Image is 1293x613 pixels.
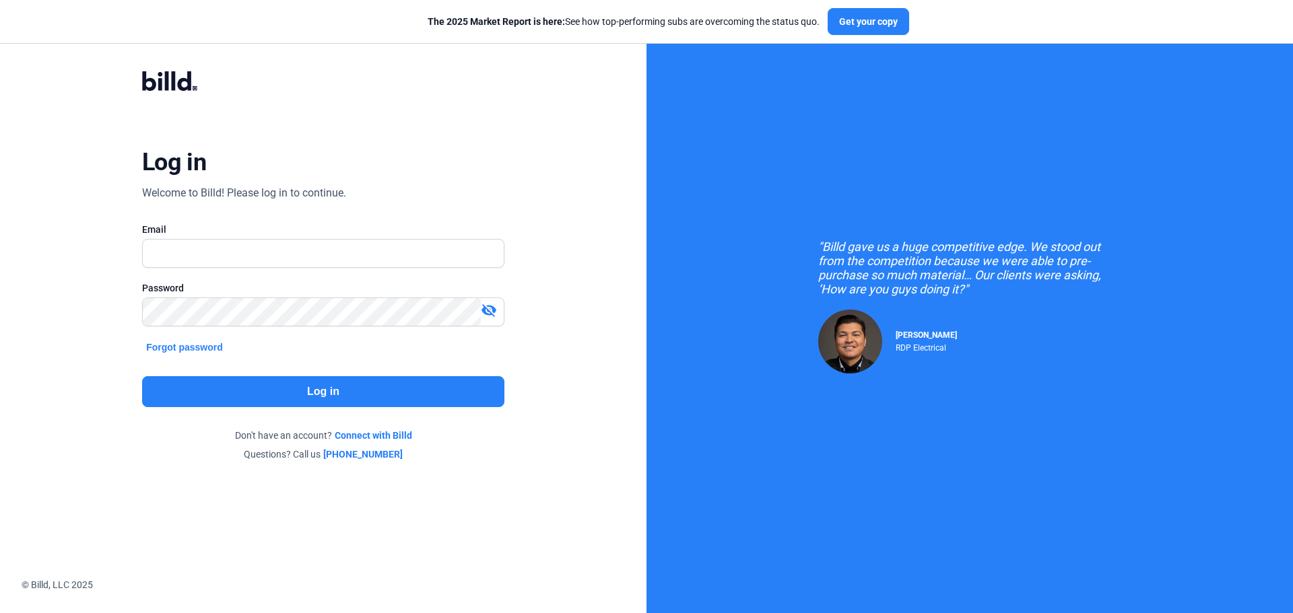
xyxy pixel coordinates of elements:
a: Connect with Billd [335,429,412,442]
div: Don't have an account? [142,429,504,442]
div: "Billd gave us a huge competitive edge. We stood out from the competition because we were able to... [818,240,1121,296]
div: Email [142,223,504,236]
button: Forgot password [142,340,227,355]
mat-icon: visibility_off [481,302,497,318]
span: [PERSON_NAME] [896,330,957,340]
div: RDP Electrical [896,340,957,353]
div: See how top-performing subs are overcoming the status quo. [428,15,820,28]
div: Log in [142,147,206,177]
div: Password [142,281,504,295]
div: Welcome to Billd! Please log in to continue. [142,185,346,201]
span: The 2025 Market Report is here: [428,16,565,27]
button: Get your copy [828,8,909,35]
img: Raul Pacheco [818,310,882,373]
div: Questions? Call us [142,447,504,461]
button: Log in [142,376,504,407]
a: [PHONE_NUMBER] [323,447,403,461]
